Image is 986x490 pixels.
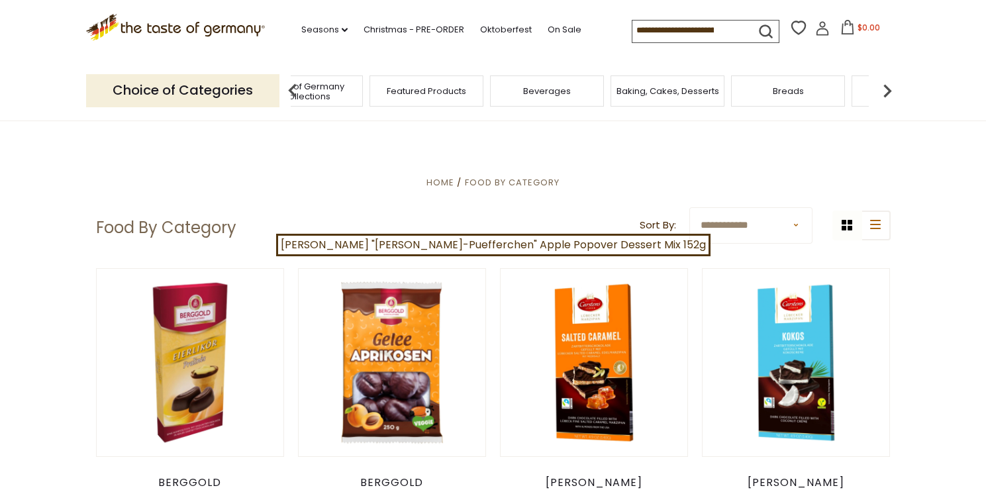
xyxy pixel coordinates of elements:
[548,23,581,37] a: On Sale
[501,269,688,456] img: Carstens Luebecker Marzipan Bars with Dark Chocolate and Salted Caramel, 4.9 oz
[832,20,889,40] button: $0.00
[96,476,285,489] div: Berggold
[702,476,891,489] div: [PERSON_NAME]
[773,86,804,96] a: Breads
[97,269,284,456] img: Berggold Eggnog Liquor Pralines, 100g
[874,77,901,104] img: next arrow
[298,476,487,489] div: Berggold
[640,217,676,234] label: Sort By:
[364,23,464,37] a: Christmas - PRE-ORDER
[276,234,711,256] a: [PERSON_NAME] "[PERSON_NAME]-Puefferchen" Apple Popover Dessert Mix 152g
[426,176,454,189] a: Home
[858,22,880,33] span: $0.00
[253,81,359,101] a: Taste of Germany Collections
[279,77,306,104] img: previous arrow
[301,23,348,37] a: Seasons
[616,86,719,96] a: Baking, Cakes, Desserts
[500,476,689,489] div: [PERSON_NAME]
[96,218,236,238] h1: Food By Category
[703,269,890,456] img: Carstens Luebecker Dark Chocolate and Coconut, 4.9 oz
[480,23,532,37] a: Oktoberfest
[299,269,486,456] img: Berggold Chocolate Apricot Jelly Pralines, 300g
[523,86,571,96] a: Beverages
[86,74,279,107] p: Choice of Categories
[465,176,560,189] a: Food By Category
[387,86,466,96] a: Featured Products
